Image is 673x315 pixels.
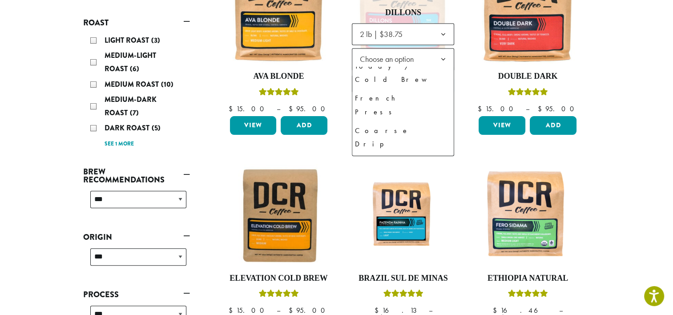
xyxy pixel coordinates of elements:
bdi: 15.00 [477,104,517,113]
div: Rated 5.00 out of 5 [508,288,548,302]
span: $ [288,104,296,113]
a: Brew Recommendations [83,164,190,187]
span: $ [288,306,296,315]
div: French Press [355,92,451,118]
img: Elevation-Cold-Brew-300x300.jpg [227,164,330,267]
div: Rated 5.00 out of 5 [258,288,298,302]
h4: Double Dark [476,72,579,81]
a: Process [83,287,190,302]
span: – [428,306,432,315]
button: Add [530,116,576,135]
span: (3) [151,35,160,45]
a: Origin [83,230,190,245]
button: Add [281,116,327,135]
div: Origin [83,245,190,276]
bdi: 15.00 [228,104,268,113]
div: Rated 4.50 out of 5 [508,87,548,100]
div: Toddy / Cold Brew [355,60,451,86]
bdi: 95.00 [537,104,578,113]
span: Medium-Dark Roast [105,94,157,118]
span: $ [477,104,485,113]
bdi: 16.13 [374,306,420,315]
a: Roast [83,15,190,30]
span: $ [228,306,236,315]
span: Light Roast [105,35,151,45]
a: See 1 more [105,140,134,149]
a: View [479,116,525,135]
h4: Ava Blonde [228,72,330,81]
span: Choose an option [356,50,422,68]
bdi: 15.00 [228,306,268,315]
h4: Brazil Sul De Minas [352,274,454,283]
span: 2 lb | $38.75 [352,23,454,45]
div: Brew Recommendations [83,187,190,219]
h4: Dillons [352,8,454,18]
h4: Ethiopia Natural [476,274,579,283]
img: DCR-Fero-Sidama-Coffee-Bag-2019-300x300.png [476,164,579,267]
bdi: 95.00 [288,104,329,113]
span: – [525,104,529,113]
span: $ [228,104,236,113]
span: $ [493,306,500,315]
span: – [559,306,563,315]
div: Roast [83,30,190,153]
span: (7) [130,108,139,118]
span: 2 lb | $38.75 [359,29,402,39]
bdi: 16.46 [493,306,551,315]
span: Choose an option [352,48,454,70]
span: $ [537,104,545,113]
span: (5) [152,123,161,133]
span: – [276,104,280,113]
span: $ [374,306,382,315]
span: (10) [161,79,173,89]
span: – [276,306,280,315]
bdi: 95.00 [288,306,329,315]
h4: Elevation Cold Brew [228,274,330,283]
span: 2 lb | $38.75 [356,25,411,43]
div: Rated 5.00 out of 5 [383,288,423,302]
div: Rated 5.00 out of 5 [258,87,298,100]
span: Dark Roast [105,123,152,133]
img: Fazenda-Rainha_12oz_Mockup.jpg [352,177,454,254]
span: Medium-Light Roast [105,50,156,74]
a: View [230,116,277,135]
div: Coarse Drip [355,124,451,151]
span: (6) [130,64,139,74]
span: Medium Roast [105,79,161,89]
